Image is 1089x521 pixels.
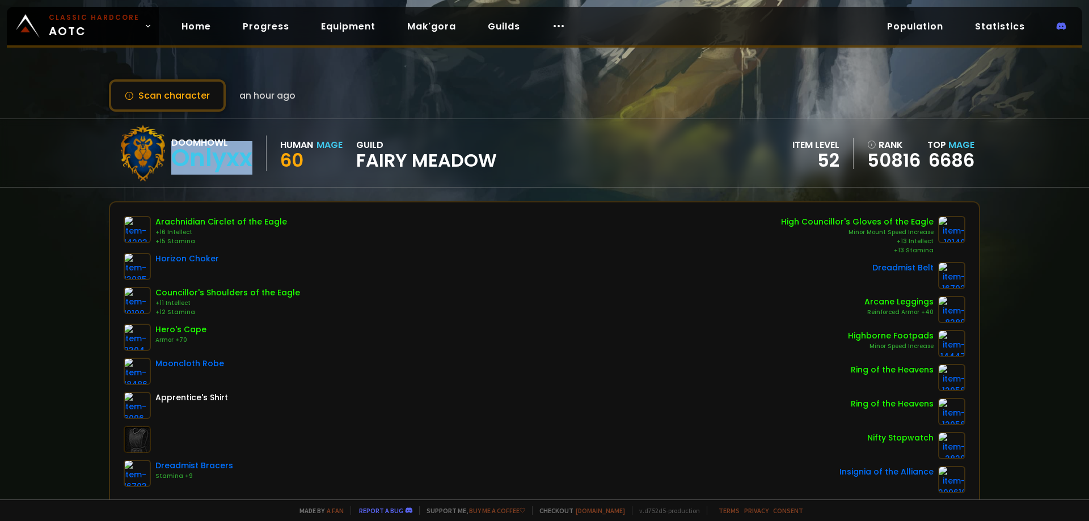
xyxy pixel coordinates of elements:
a: Equipment [312,15,385,38]
div: +13 Stamina [781,246,934,255]
img: item-14293 [124,216,151,243]
img: item-10100 [124,287,151,314]
img: item-18486 [124,358,151,385]
div: item level [792,138,839,152]
span: Checkout [532,506,625,515]
img: item-8304 [124,324,151,351]
span: v. d752d5 - production [632,506,700,515]
span: Mage [948,138,974,151]
img: item-16703 [124,460,151,487]
img: item-12056 [938,364,965,391]
a: Consent [773,506,803,515]
div: Ring of the Heavens [851,398,934,410]
div: Reinforced Armor +40 [864,308,934,317]
div: Nifty Stopwatch [867,432,934,444]
div: Insignia of the Alliance [839,466,934,478]
div: Doomhowl [171,135,252,150]
div: Minor Speed Increase [848,342,934,351]
div: 52 [792,152,839,169]
span: Fairy Meadow [356,152,497,169]
div: Councillor's Shoulders of the Eagle [155,287,300,299]
img: item-2820 [938,432,965,459]
button: Scan character [109,79,226,112]
span: an hour ago [239,88,296,103]
a: 50816 [867,152,921,169]
div: Onlyxx [171,150,252,167]
div: Arcane Leggings [864,296,934,308]
div: Mooncloth Robe [155,358,224,370]
div: Dreadmist Bracers [155,460,233,472]
img: item-6096 [124,392,151,419]
div: Stamina +9 [155,472,233,481]
a: Home [172,15,220,38]
img: item-12056 [938,398,965,425]
img: item-16702 [938,262,965,289]
div: Mage [316,138,343,152]
div: Minor Mount Speed Increase [781,228,934,237]
img: item-10140 [938,216,965,243]
small: Classic Hardcore [49,12,140,23]
a: Buy me a coffee [469,506,525,515]
div: High Councillor's Gloves of the Eagle [781,216,934,228]
img: item-209618 [938,466,965,493]
a: Terms [719,506,740,515]
div: +13 Intellect [781,237,934,246]
a: Guilds [479,15,529,38]
div: Ring of the Heavens [851,364,934,376]
div: Dreadmist Belt [872,262,934,274]
div: Top [927,138,974,152]
a: a fan [327,506,344,515]
div: rank [867,138,921,152]
div: Apprentice's Shirt [155,392,228,404]
div: +15 Stamina [155,237,287,246]
div: Human [280,138,313,152]
div: Armor +70 [155,336,206,345]
span: Support me, [419,506,525,515]
a: Privacy [744,506,769,515]
a: Report a bug [359,506,403,515]
div: Arachnidian Circlet of the Eagle [155,216,287,228]
span: 60 [280,147,303,173]
div: guild [356,138,497,169]
a: 6686 [928,147,974,173]
a: Statistics [966,15,1034,38]
span: AOTC [49,12,140,40]
a: Progress [234,15,298,38]
div: +12 Stamina [155,308,300,317]
img: item-13085 [124,253,151,280]
a: Population [878,15,952,38]
a: Mak'gora [398,15,465,38]
a: Classic HardcoreAOTC [7,7,159,45]
div: Horizon Choker [155,253,219,265]
div: +11 Intellect [155,299,300,308]
img: item-8289 [938,296,965,323]
span: Made by [293,506,344,515]
img: item-14447 [938,330,965,357]
div: Highborne Footpads [848,330,934,342]
div: Hero's Cape [155,324,206,336]
a: [DOMAIN_NAME] [576,506,625,515]
div: +16 Intellect [155,228,287,237]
